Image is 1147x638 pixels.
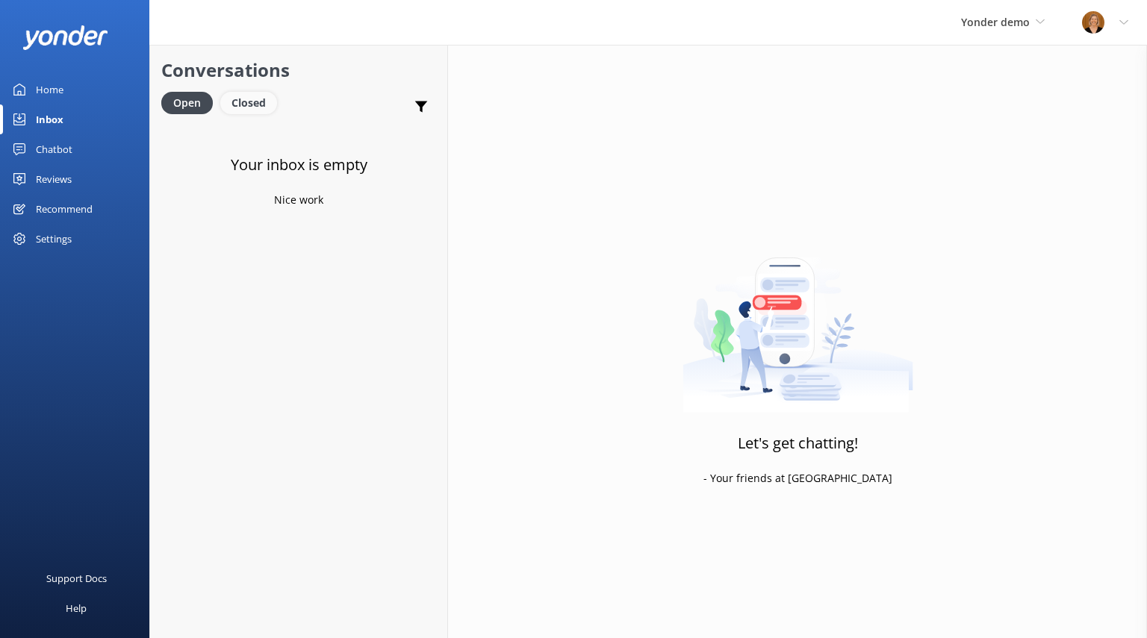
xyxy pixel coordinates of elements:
a: Open [161,94,220,110]
div: Support Docs [46,563,107,593]
h2: Conversations [161,56,436,84]
img: artwork of a man stealing a conversation from at giant smartphone [683,226,913,413]
p: Nice work [274,192,323,208]
div: Inbox [36,104,63,134]
div: Closed [220,92,277,114]
img: yonder-white-logo.png [22,25,108,50]
div: Chatbot [36,134,72,164]
a: Closed [220,94,285,110]
div: Reviews [36,164,72,194]
h3: Your inbox is empty [231,153,367,177]
p: - Your friends at [GEOGRAPHIC_DATA] [703,470,892,487]
h3: Let's get chatting! [738,431,858,455]
div: Settings [36,224,72,254]
span: Yonder demo [961,15,1030,29]
div: Open [161,92,213,114]
img: 1-1617059290.jpg [1082,11,1104,34]
div: Home [36,75,63,104]
div: Recommend [36,194,93,224]
div: Help [66,593,87,623]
